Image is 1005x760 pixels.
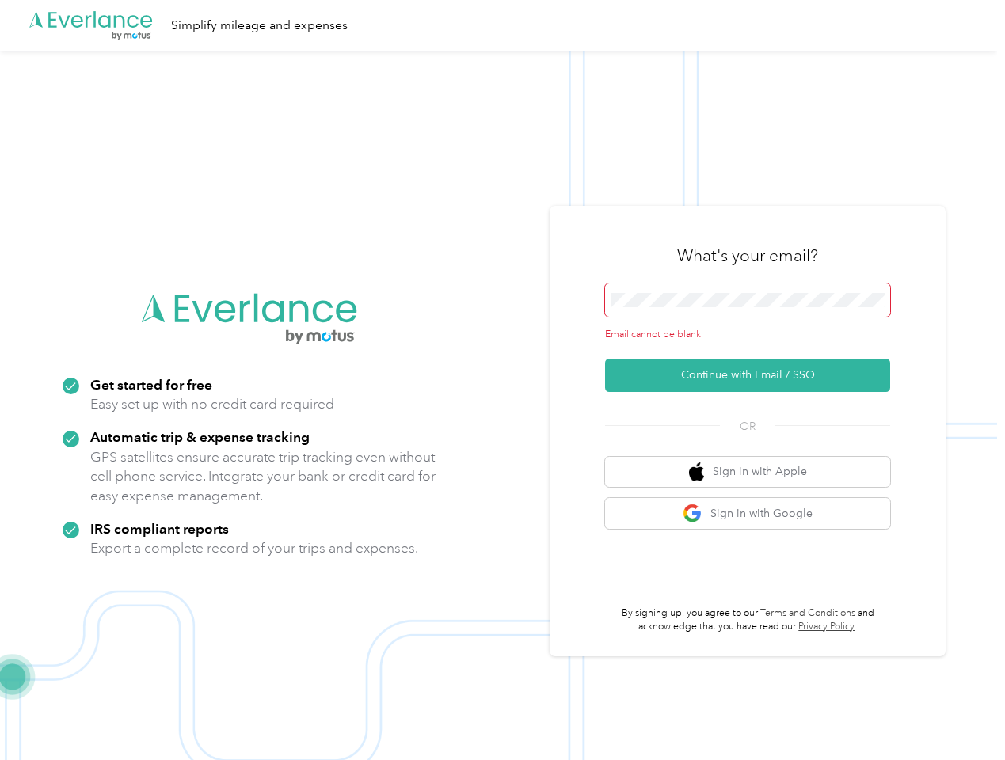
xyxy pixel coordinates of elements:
strong: IRS compliant reports [90,520,229,537]
img: google logo [683,503,702,523]
p: By signing up, you agree to our and acknowledge that you have read our . [605,606,890,634]
p: Export a complete record of your trips and expenses. [90,538,418,558]
div: Email cannot be blank [605,328,890,342]
p: Easy set up with no credit card required [90,394,334,414]
p: GPS satellites ensure accurate trip tracking even without cell phone service. Integrate your bank... [90,447,436,506]
img: apple logo [689,462,705,482]
button: google logoSign in with Google [605,498,890,529]
a: Terms and Conditions [760,607,855,619]
button: apple logoSign in with Apple [605,457,890,488]
div: Simplify mileage and expenses [171,16,348,36]
span: OR [720,418,775,435]
strong: Automatic trip & expense tracking [90,428,310,445]
strong: Get started for free [90,376,212,393]
h3: What's your email? [677,245,818,267]
button: Continue with Email / SSO [605,359,890,392]
a: Privacy Policy [798,621,855,633]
